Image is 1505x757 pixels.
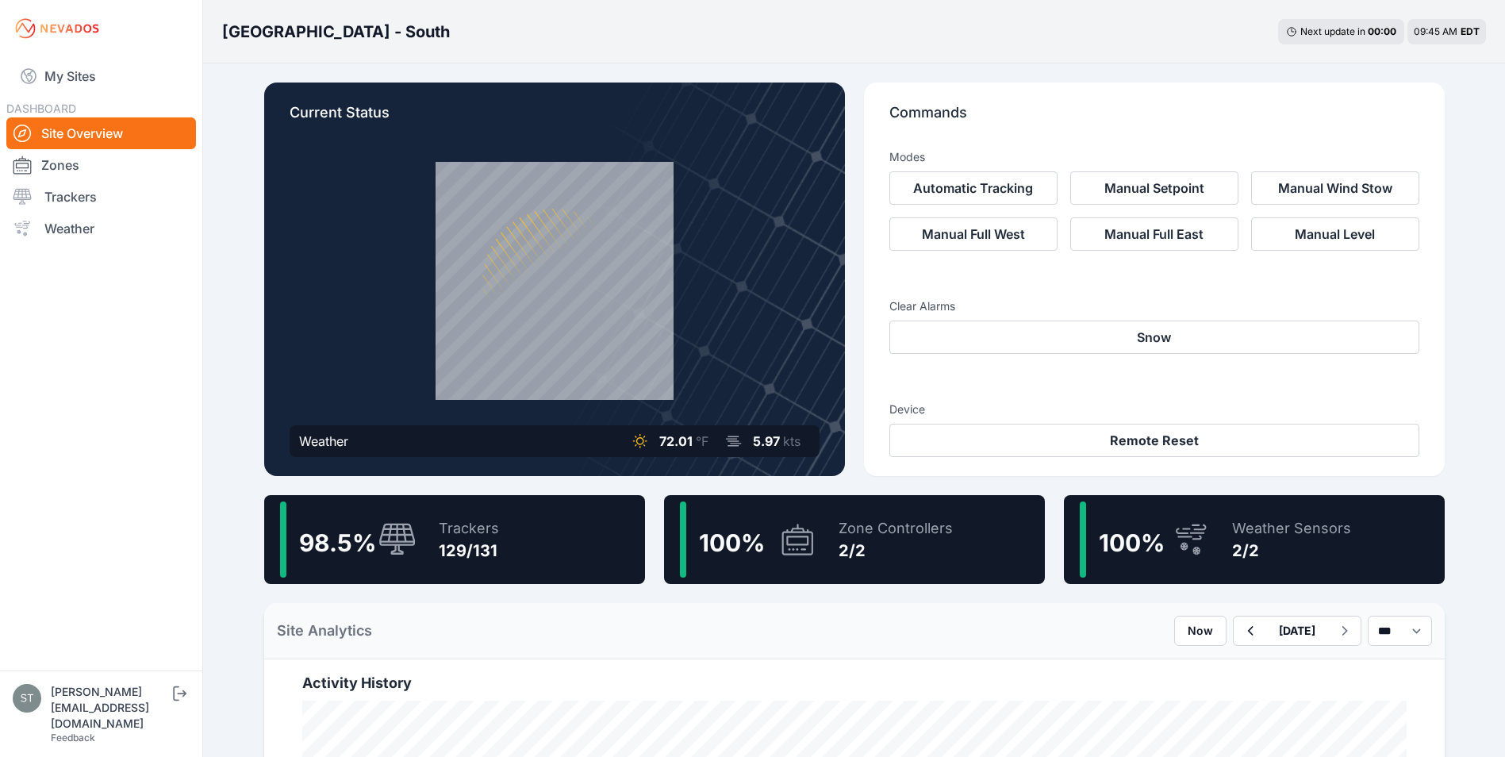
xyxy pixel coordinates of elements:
[439,517,499,540] div: Trackers
[889,171,1058,205] button: Automatic Tracking
[1251,217,1419,251] button: Manual Level
[13,16,102,41] img: Nevados
[439,540,499,562] div: 129/131
[222,11,450,52] nav: Breadcrumb
[51,684,170,732] div: [PERSON_NAME][EMAIL_ADDRESS][DOMAIN_NAME]
[1266,617,1328,645] button: [DATE]
[13,684,41,713] img: steve@nevados.solar
[1232,540,1351,562] div: 2/2
[1300,25,1365,37] span: Next update in
[6,149,196,181] a: Zones
[889,424,1419,457] button: Remote Reset
[839,540,953,562] div: 2/2
[302,672,1407,694] h2: Activity History
[889,321,1419,354] button: Snow
[290,102,820,136] p: Current Status
[889,149,925,165] h3: Modes
[664,495,1045,584] a: 100%Zone Controllers2/2
[1251,171,1419,205] button: Manual Wind Stow
[1099,528,1165,557] span: 100 %
[889,217,1058,251] button: Manual Full West
[6,57,196,95] a: My Sites
[299,528,376,557] span: 98.5 %
[753,433,780,449] span: 5.97
[264,495,645,584] a: 98.5%Trackers129/131
[889,102,1419,136] p: Commands
[1368,25,1396,38] div: 00 : 00
[277,620,372,642] h2: Site Analytics
[1174,616,1227,646] button: Now
[1232,517,1351,540] div: Weather Sensors
[1070,171,1238,205] button: Manual Setpoint
[889,402,1419,417] h3: Device
[839,517,953,540] div: Zone Controllers
[6,117,196,149] a: Site Overview
[1461,25,1480,37] span: EDT
[6,213,196,244] a: Weather
[6,102,76,115] span: DASHBOARD
[1064,495,1445,584] a: 100%Weather Sensors2/2
[6,181,196,213] a: Trackers
[1070,217,1238,251] button: Manual Full East
[783,433,800,449] span: kts
[696,433,708,449] span: °F
[222,21,450,43] h3: [GEOGRAPHIC_DATA] - South
[659,433,693,449] span: 72.01
[699,528,765,557] span: 100 %
[1414,25,1457,37] span: 09:45 AM
[51,732,95,744] a: Feedback
[889,298,1419,314] h3: Clear Alarms
[299,432,348,451] div: Weather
